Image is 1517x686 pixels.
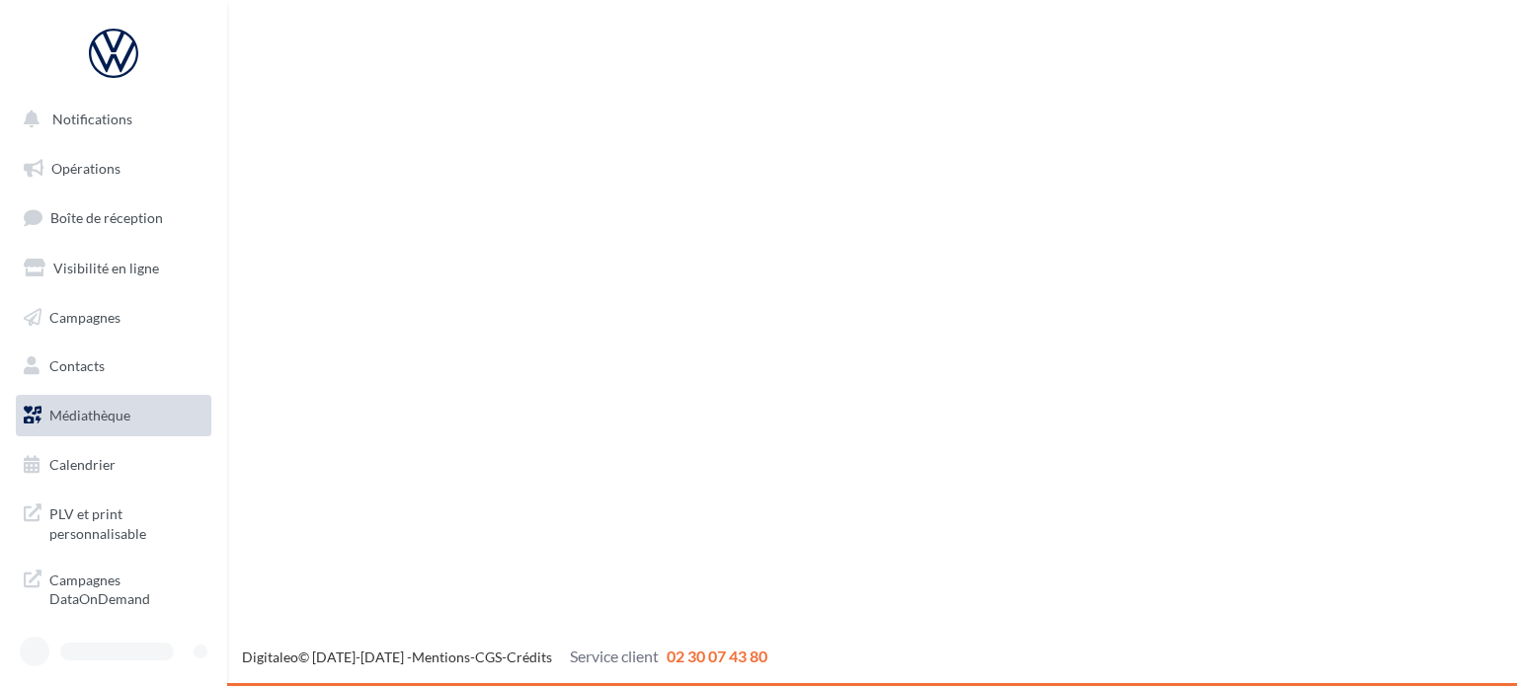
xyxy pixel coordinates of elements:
[50,209,163,226] span: Boîte de réception
[53,260,159,276] span: Visibilité en ligne
[12,99,207,140] button: Notifications
[570,647,659,665] span: Service client
[49,456,116,473] span: Calendrier
[12,148,215,190] a: Opérations
[12,444,215,486] a: Calendrier
[49,567,203,609] span: Campagnes DataOnDemand
[412,648,470,665] a: Mentions
[49,407,130,423] span: Médiathèque
[12,345,215,387] a: Contacts
[12,297,215,339] a: Campagnes
[242,648,767,665] span: © [DATE]-[DATE] - - -
[242,648,298,665] a: Digitaleo
[12,248,215,289] a: Visibilité en ligne
[12,559,215,617] a: Campagnes DataOnDemand
[12,395,215,436] a: Médiathèque
[49,308,120,325] span: Campagnes
[475,648,502,665] a: CGS
[507,648,552,665] a: Crédits
[49,500,203,543] span: PLV et print personnalisable
[51,160,120,177] span: Opérations
[667,647,767,665] span: 02 30 07 43 80
[12,493,215,551] a: PLV et print personnalisable
[12,196,215,239] a: Boîte de réception
[49,357,105,374] span: Contacts
[52,111,132,127] span: Notifications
